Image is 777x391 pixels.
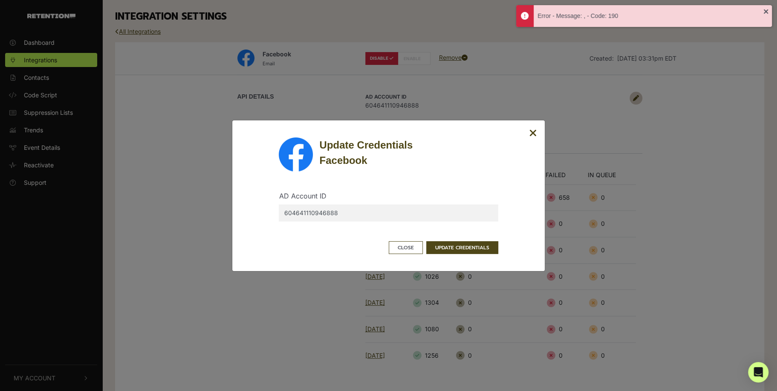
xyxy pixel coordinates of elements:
[537,12,763,20] div: Error - Message: , - Code: 190
[279,191,326,201] label: AD Account ID
[389,241,423,254] button: Close
[529,128,537,139] button: Close
[748,362,768,382] div: Open Intercom Messenger
[426,241,498,254] button: UPDATE CREDENTIALS
[319,155,367,166] strong: Facebook
[279,204,498,222] input: [AD Account ID]
[319,137,498,168] div: Update Credentials
[279,137,313,172] img: Facebook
